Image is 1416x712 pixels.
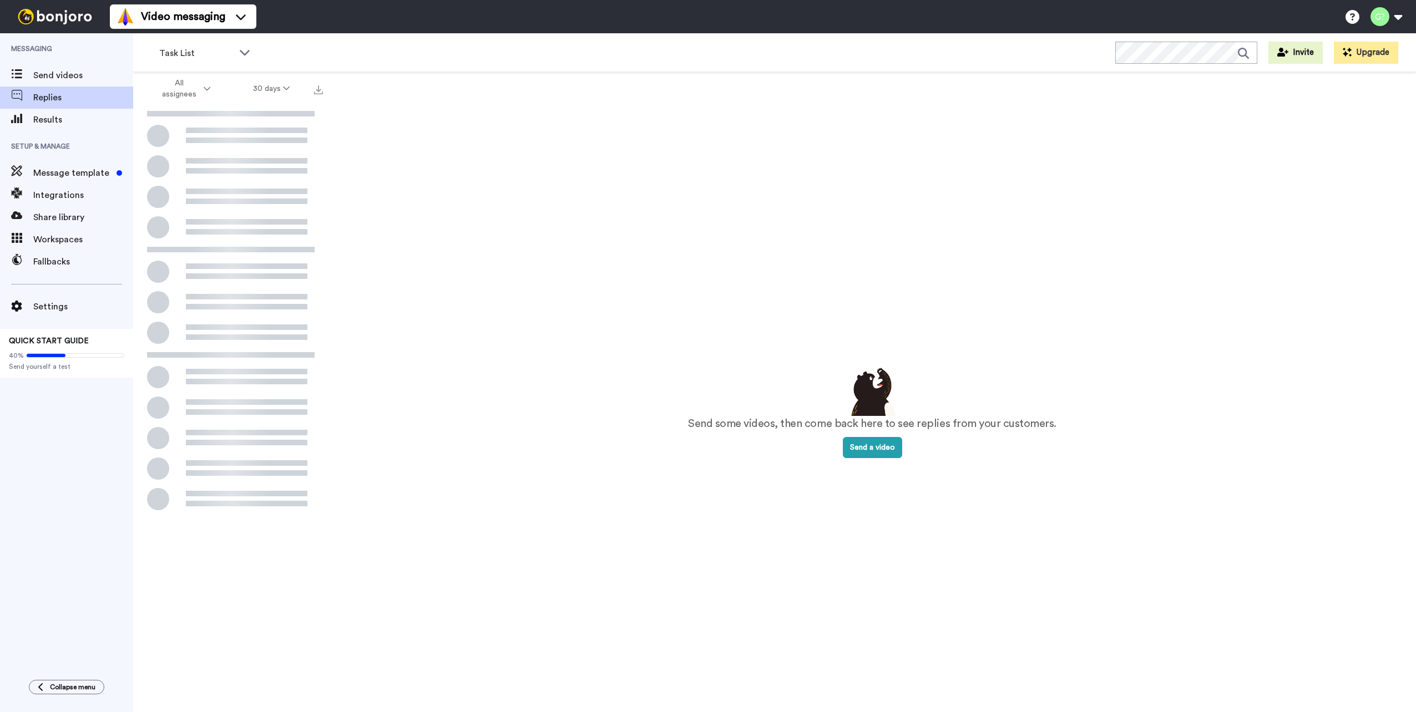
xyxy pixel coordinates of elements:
[159,47,234,60] span: Task List
[33,255,133,268] span: Fallbacks
[9,337,89,345] span: QUICK START GUIDE
[117,8,134,26] img: vm-color.svg
[33,91,133,104] span: Replies
[314,85,323,94] img: export.svg
[1334,42,1398,64] button: Upgrade
[33,166,112,180] span: Message template
[141,9,225,24] span: Video messaging
[9,362,124,371] span: Send yourself a test
[844,365,900,416] img: results-emptystates.png
[29,680,104,694] button: Collapse menu
[50,683,95,691] span: Collapse menu
[232,79,311,99] button: 30 days
[33,211,133,224] span: Share library
[688,416,1056,432] p: Send some videos, then come back here to see replies from your customers.
[13,9,97,24] img: bj-logo-header-white.svg
[33,233,133,246] span: Workspaces
[33,300,133,313] span: Settings
[33,189,133,202] span: Integrations
[9,351,24,360] span: 40%
[311,80,326,97] button: Export all results that match these filters now.
[33,69,133,82] span: Send videos
[843,437,902,458] button: Send a video
[135,73,232,104] button: All assignees
[1268,42,1323,64] button: Invite
[843,444,902,451] a: Send a video
[156,78,201,100] span: All assignees
[33,113,133,126] span: Results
